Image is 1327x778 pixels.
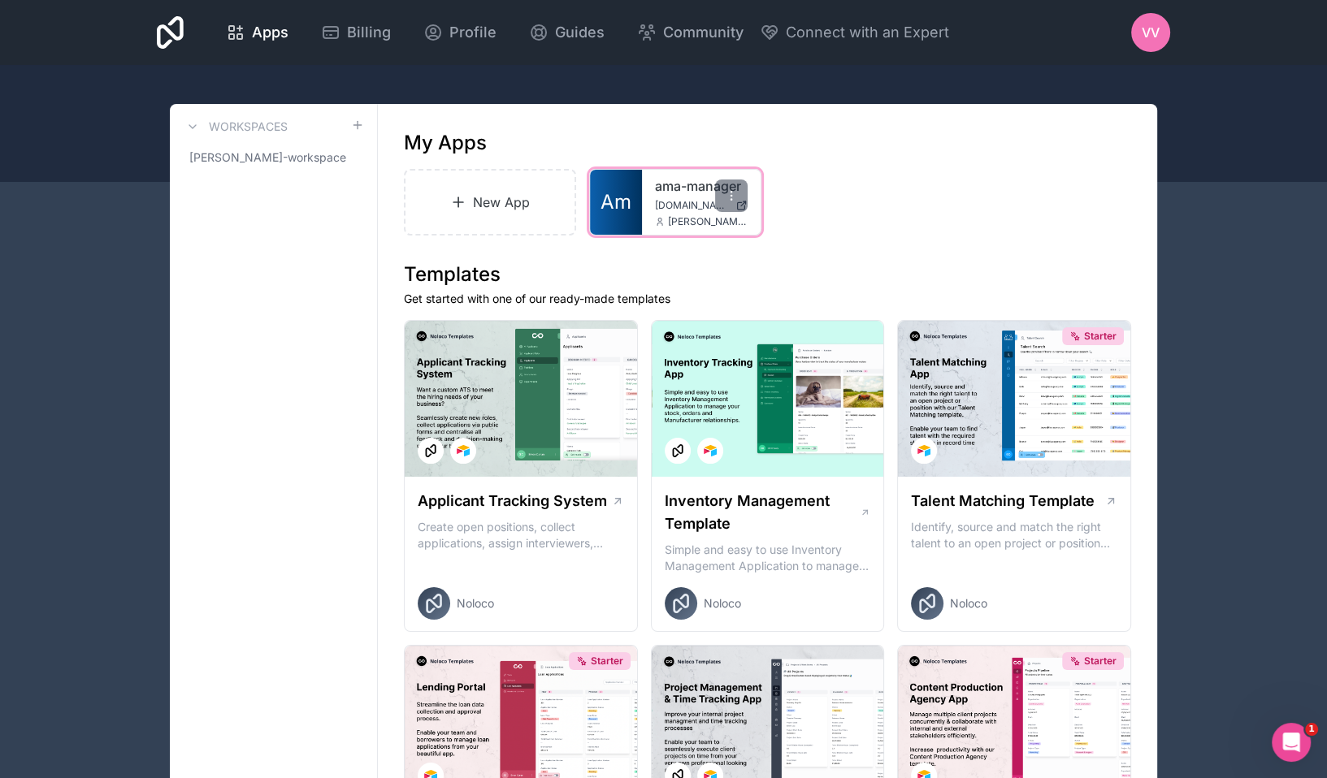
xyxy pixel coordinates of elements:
span: Starter [591,655,623,668]
span: [PERSON_NAME]-workspace [189,149,346,166]
span: Profile [449,21,497,44]
h1: My Apps [404,130,487,156]
p: Get started with one of our ready-made templates [404,291,1131,307]
button: Connect with an Expert [760,21,949,44]
a: [DOMAIN_NAME] [655,199,748,212]
a: Guides [516,15,618,50]
span: Apps [252,21,288,44]
span: Billing [347,21,391,44]
a: [PERSON_NAME]-workspace [183,143,364,172]
span: Starter [1084,655,1117,668]
a: Profile [410,15,510,50]
span: Connect with an Expert [786,21,949,44]
a: Am [590,170,642,235]
span: [DOMAIN_NAME] [655,199,729,212]
a: ama-manager [655,176,748,196]
h3: Workspaces [209,119,288,135]
span: Noloco [457,595,494,612]
h1: Inventory Management Template [665,490,860,535]
a: New App [404,169,576,236]
p: Create open positions, collect applications, assign interviewers, centralise candidate feedback a... [418,519,624,551]
iframe: Intercom live chat [1272,723,1311,762]
a: Apps [213,15,301,50]
h1: Templates [404,261,1131,287]
span: Noloco [950,595,987,612]
span: [PERSON_NAME][EMAIL_ADDRESS][DOMAIN_NAME] [668,215,748,228]
img: Airtable Logo [917,444,930,457]
a: Community [624,15,757,50]
span: 1 [1305,723,1318,736]
a: Workspaces [183,117,288,136]
p: Simple and easy to use Inventory Management Application to manage your stock, orders and Manufact... [665,542,871,574]
h1: Talent Matching Template [911,490,1095,512]
p: Identify, source and match the right talent to an open project or position with our Talent Matchi... [911,519,1117,551]
img: Airtable Logo [457,444,470,457]
span: VV [1142,23,1160,42]
h1: Applicant Tracking System [418,490,607,512]
span: Guides [555,21,605,44]
span: Starter [1084,330,1117,343]
a: Billing [308,15,404,50]
span: Am [601,189,631,215]
span: Noloco [704,595,741,612]
img: Airtable Logo [704,444,717,457]
span: Community [663,21,744,44]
